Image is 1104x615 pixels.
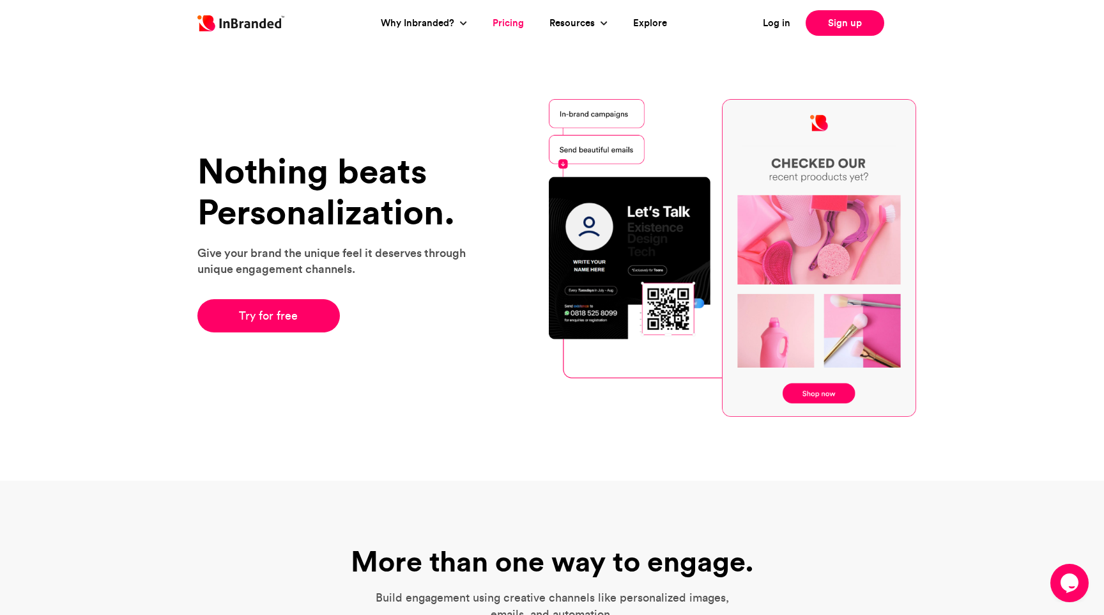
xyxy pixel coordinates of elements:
[806,10,884,36] a: Sign up
[197,245,482,277] p: Give your brand the unique feel it deserves through unique engagement channels.
[763,16,790,31] a: Log in
[493,16,524,31] a: Pricing
[549,16,598,31] a: Resources
[1050,564,1091,602] iframe: chat widget
[381,16,457,31] a: Why Inbranded?
[197,151,482,232] h1: Nothing beats Personalization.
[197,299,340,332] a: Try for free
[328,545,776,578] h1: More than one way to engage.
[197,15,284,31] img: Inbranded
[633,16,667,31] a: Explore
